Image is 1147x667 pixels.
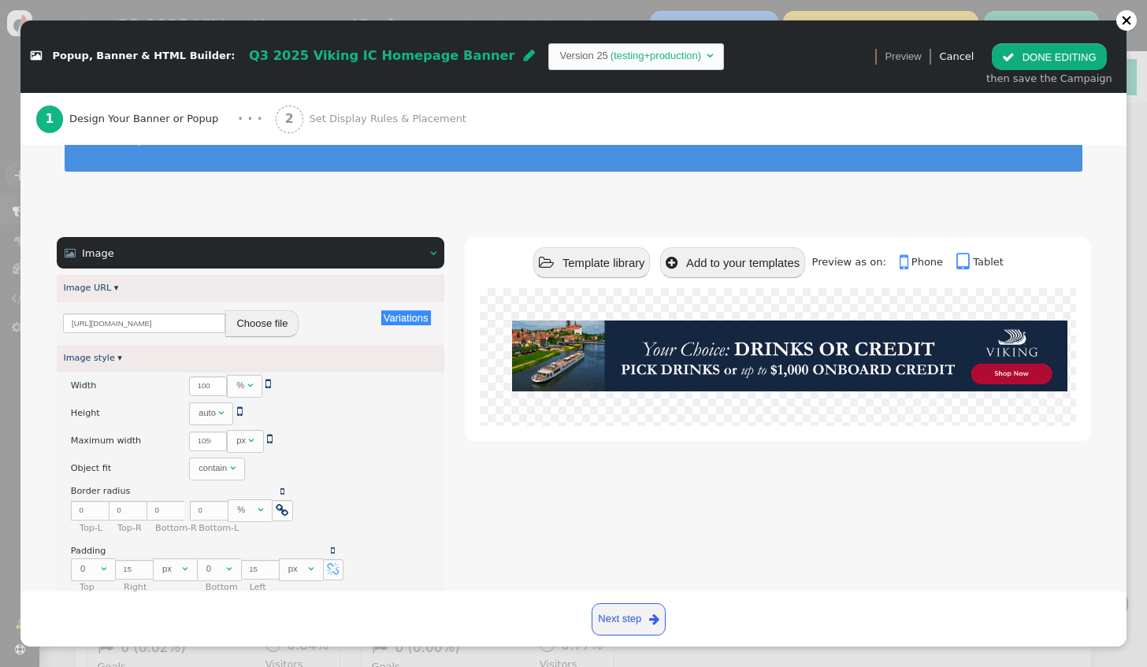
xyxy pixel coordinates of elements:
[238,109,262,129] div: · · ·
[36,93,276,145] a: 1 Design Your Banner or Popup · · ·
[309,111,472,127] span: Set Display Rules & Placement
[308,564,314,573] span: 
[265,379,271,389] a: 
[660,247,805,278] button: Add to your templates
[524,49,535,61] span: 
[812,256,896,268] span: Preview as on:
[63,353,122,363] a: Image style ▾
[939,50,974,62] a: Cancel
[249,48,515,63] span: Q3 2025 Viking IC Homepage Banner
[288,562,306,576] div: px
[53,50,236,62] span: Popup, Banner & HTML Builder:
[237,405,243,417] span: 
[225,310,299,337] button: Choose file
[117,522,154,535] div: Top-R
[155,522,197,535] div: Bottom-R
[885,43,921,70] a: Preview
[247,380,253,390] span: 
[237,503,254,517] div: %
[71,463,111,473] span: Object fit
[236,379,244,392] div: %
[250,581,330,595] div: Left
[666,256,677,270] span: 
[101,564,106,573] span: 
[71,546,106,556] span: Padding
[707,50,713,61] span: 
[280,487,284,496] span: 
[285,112,294,126] b: 2
[248,435,254,445] span: 
[206,562,224,576] div: 0
[258,505,263,514] span: 
[80,562,98,576] div: 0
[63,283,118,293] a: Image URL ▾
[885,49,921,65] span: Preview
[649,610,659,628] span: 
[900,252,911,272] span: 
[331,546,335,555] span: 
[71,408,100,418] span: Height
[236,434,246,447] div: px
[280,487,284,497] a: 
[381,310,431,325] button: Variations
[608,48,703,64] td: (testing+production)
[327,563,340,576] span: 
[162,562,180,576] div: px
[592,603,666,636] a: Next step
[82,247,114,259] span: Image
[71,486,131,496] span: Border radius
[267,432,273,445] span: 
[206,581,248,595] div: Bottom
[45,112,54,126] b: 1
[69,111,225,127] span: Design Your Banner or Popup
[276,93,499,145] a: 2 Set Display Rules & Placement
[230,463,236,472] span: 
[1002,51,1015,63] span: 
[182,564,187,573] span: 
[267,434,273,444] a: 
[199,461,227,475] div: contain
[430,248,436,258] span: 
[265,377,271,390] span: 
[226,564,232,573] span: 
[539,256,554,270] span: 
[331,546,335,556] a: 
[218,408,224,417] span: 
[986,71,1112,87] div: then save the Campaign
[559,48,607,64] td: Version 25
[992,43,1106,70] button: DONE EDITING
[65,248,76,258] span: 
[956,252,973,272] span: 
[533,247,650,278] button: Template library
[199,406,216,420] div: auto
[199,522,279,535] div: Bottom-L
[237,406,243,417] a: 
[71,435,141,446] span: Maximum width
[900,256,953,268] a: Phone
[80,581,122,595] div: Top
[956,256,1004,268] a: Tablet
[71,380,96,391] span: Width
[124,581,204,595] div: Right
[80,522,116,535] div: Top-L
[276,504,288,517] span: 
[31,51,42,61] span: 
